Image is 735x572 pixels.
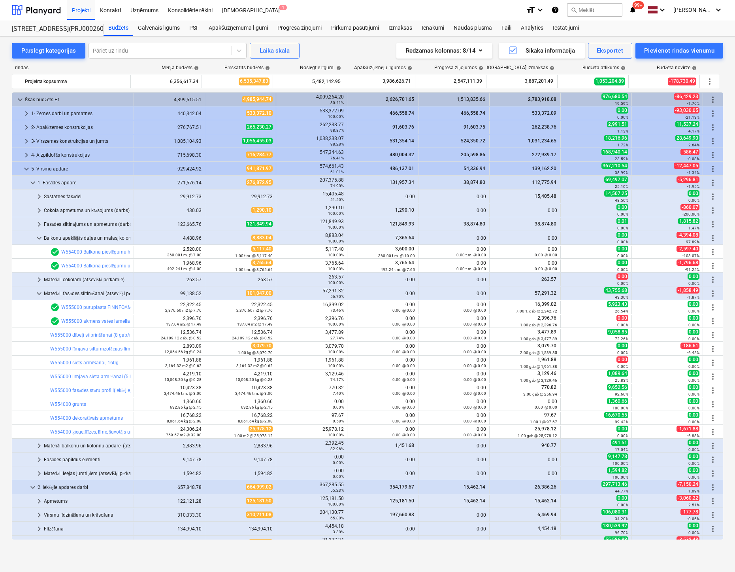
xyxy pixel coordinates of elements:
a: Faili [497,20,516,36]
div: Balkonu apakšējās daļas un malas, kolonnu apdare [44,232,130,244]
small: -0.08% [687,157,699,161]
div: 1- Zemes darbi un pamatnes [31,107,130,120]
span: Vairāk darbību [708,233,718,243]
span: help [477,66,483,70]
span: Rindas vienumam ir 1 PSF [50,247,60,257]
small: 80.41% [330,100,344,105]
span: help [690,66,697,70]
span: help [548,66,554,70]
small: 19.59% [615,101,628,106]
a: PSF [185,20,204,36]
div: 0.00 [493,246,557,258]
span: Vairāk darbību [708,220,718,229]
span: 1,513,835.66 [456,97,486,102]
div: 1,085,104.93 [137,138,202,144]
span: 1,031,234.65 [527,138,557,144]
div: 0.00 [422,246,486,258]
a: Analytics [516,20,548,36]
span: Vairāk darbību [708,400,718,409]
div: Budžeta novirze [657,65,697,71]
span: 976,680.54 [601,93,628,100]
small: 48.50% [615,198,628,203]
div: 8,883.04 [279,233,344,244]
div: Pirkuma pasūtījumi [326,20,384,36]
span: keyboard_arrow_down [28,483,38,492]
span: Vairāk darbību [708,413,718,423]
div: Projekta kopsumma [25,75,127,88]
i: keyboard_arrow_down [658,5,667,15]
small: 1.72% [617,143,628,147]
div: Ēkas budžets E1 [25,93,130,106]
small: 100.00% [328,225,344,229]
span: 262,238.76 [531,124,557,130]
span: 265,230.27 [246,124,273,130]
span: 3,765.64 [251,259,273,266]
span: 272,939.17 [531,152,557,157]
small: 1.00 t.m. @ 5,117.40 [235,254,273,258]
a: W555000 dībeļi stiprināšanai (8 gab/m2) [50,332,138,338]
span: keyboard_arrow_right [22,109,31,118]
div: 533,372.09 [279,108,344,119]
div: 0.00 [493,208,557,213]
div: 430.03 [137,208,202,213]
div: Pievienot rindas vienumu [644,45,714,56]
span: 121,849.94 [246,221,273,227]
small: 100.00% [328,239,344,243]
a: Galvenais līgums [133,20,185,36]
div: 123,665.76 [137,222,202,227]
div: 4,009,264.20 [279,94,344,105]
small: 0.00% [617,226,628,230]
span: 0.00 [616,204,628,210]
span: 0.00 [688,190,699,197]
div: Redzamas kolonnas : 8/14 [406,45,483,56]
span: 0.00 [616,107,628,114]
span: 38,874.80 [463,180,486,185]
span: 0.00 [616,259,628,266]
span: 486,137.01 [389,166,415,171]
div: 276,767.51 [137,125,202,130]
span: 3,887,201.49 [524,78,554,85]
span: Vairāk darbību [708,192,718,201]
div: 262,238.77 [279,122,344,133]
small: -1.95% [687,184,699,189]
span: Vairāk darbību [708,289,718,298]
span: help [619,66,626,70]
div: Naudas plūsma [449,20,497,36]
span: help [406,66,412,70]
small: 360.00 t.m. @ 10.00 [378,254,415,258]
span: 716,284.77 [246,152,273,158]
small: 100.00% [328,114,344,119]
small: 100.00% [328,253,344,257]
a: W554000 Balkona pieslēgumu un kolonnu pildīšana ar hermētiķi [61,263,199,269]
div: Izmaksas [384,20,417,36]
span: 533,372.09 [531,110,557,116]
span: keyboard_arrow_right [34,220,44,229]
span: 168,940.14 [601,149,628,155]
span: 1,290.10 [251,207,273,213]
div: 0.00 [422,194,486,199]
span: 54,336.94 [463,166,486,171]
small: 61.01% [330,170,344,174]
div: 1,968.96 [137,260,202,271]
div: Sīkāka informācija [508,45,575,56]
small: -1.34% [687,170,699,175]
span: 121,849.93 [389,221,415,227]
i: keyboard_arrow_down [535,5,545,15]
a: W555000 fasādes stūru profili(iekšējie, ārējie), loga pieslēguma profili(ailu perimetrs x2), defo... [50,388,276,393]
div: 5,482,142.95 [276,75,341,88]
a: Apakšuzņēmuma līgumi [204,20,273,36]
span: 112,775.94 [531,180,557,185]
span: 1,053,204.89 [594,78,625,85]
div: Progresa ziņojumos [434,65,483,71]
div: 207,375.88 [279,177,344,188]
span: keyboard_arrow_right [34,510,44,520]
span: Vairāk darbību [708,247,718,257]
div: 29,912.73 [208,194,273,199]
small: 0.00 @ 0.00 [535,253,557,257]
span: 91,603.75 [463,124,486,130]
small: 25.10% [615,184,628,189]
div: Mērķa budžets [162,65,199,71]
small: 38.99% [615,170,628,175]
i: format_size [526,5,535,15]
